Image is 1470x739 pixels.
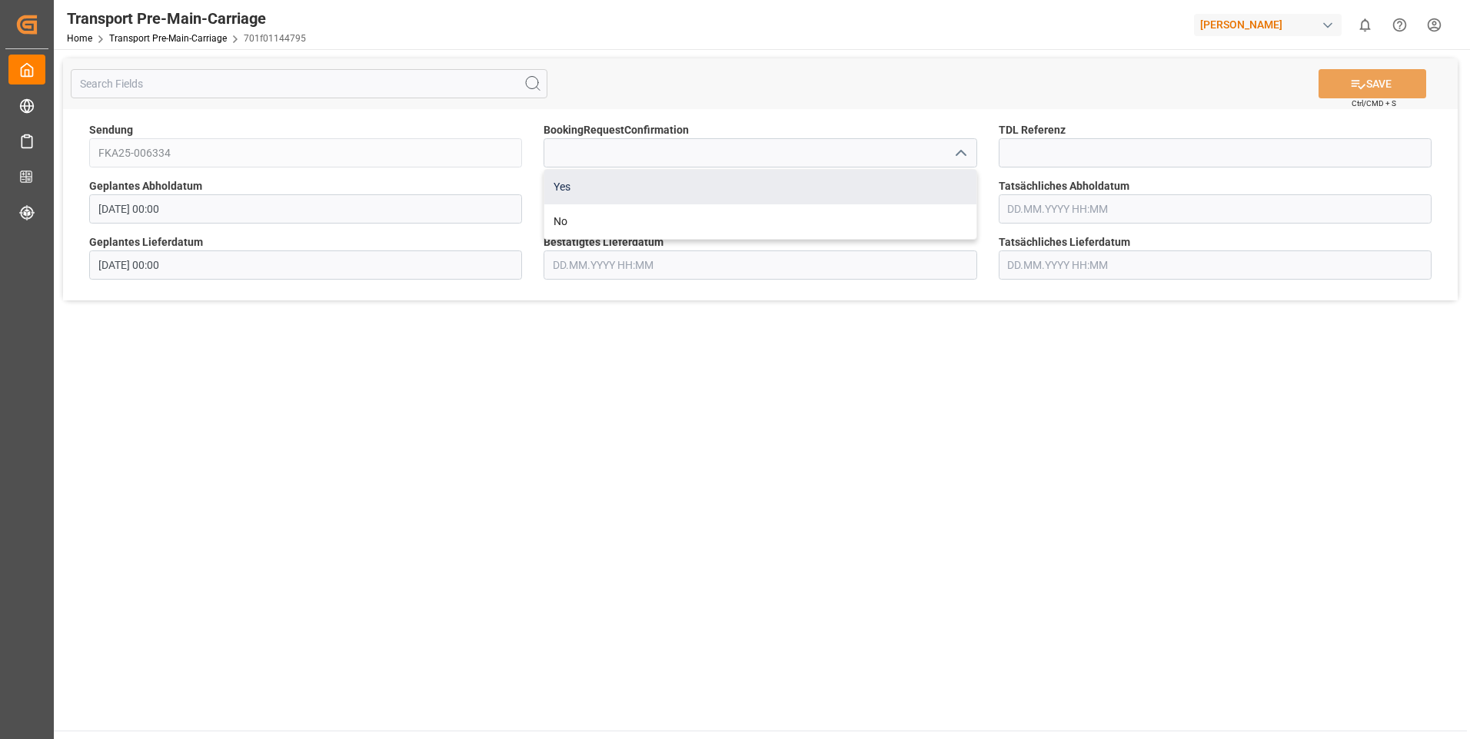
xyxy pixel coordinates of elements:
[999,234,1130,250] span: Tatsächliches Lieferdatum
[71,69,547,98] input: Search Fields
[1194,10,1348,39] button: [PERSON_NAME]
[1382,8,1417,42] button: Help Center
[1348,8,1382,42] button: show 0 new notifications
[89,122,133,138] span: Sendung
[89,178,202,194] span: Geplantes Abholdatum
[544,204,976,239] div: No
[544,122,689,138] span: BookingRequestConfirmation
[948,141,971,165] button: close menu
[1352,98,1396,109] span: Ctrl/CMD + S
[999,250,1432,280] input: DD.MM.YYYY HH:MM
[89,234,203,250] span: Geplantes Lieferdatum
[544,170,976,204] div: Yes
[109,33,227,44] a: Transport Pre-Main-Carriage
[1319,69,1426,98] button: SAVE
[67,33,92,44] a: Home
[999,178,1129,194] span: Tatsächliches Abholdatum
[999,122,1066,138] span: TDL Referenz
[89,250,522,280] input: DD.MM.YYYY HH:MM
[544,250,976,280] input: DD.MM.YYYY HH:MM
[67,7,306,30] div: Transport Pre-Main-Carriage
[999,194,1432,224] input: DD.MM.YYYY HH:MM
[89,194,522,224] input: DD.MM.YYYY HH:MM
[1194,14,1342,36] div: [PERSON_NAME]
[544,234,663,250] span: Bestätigtes Lieferdatum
